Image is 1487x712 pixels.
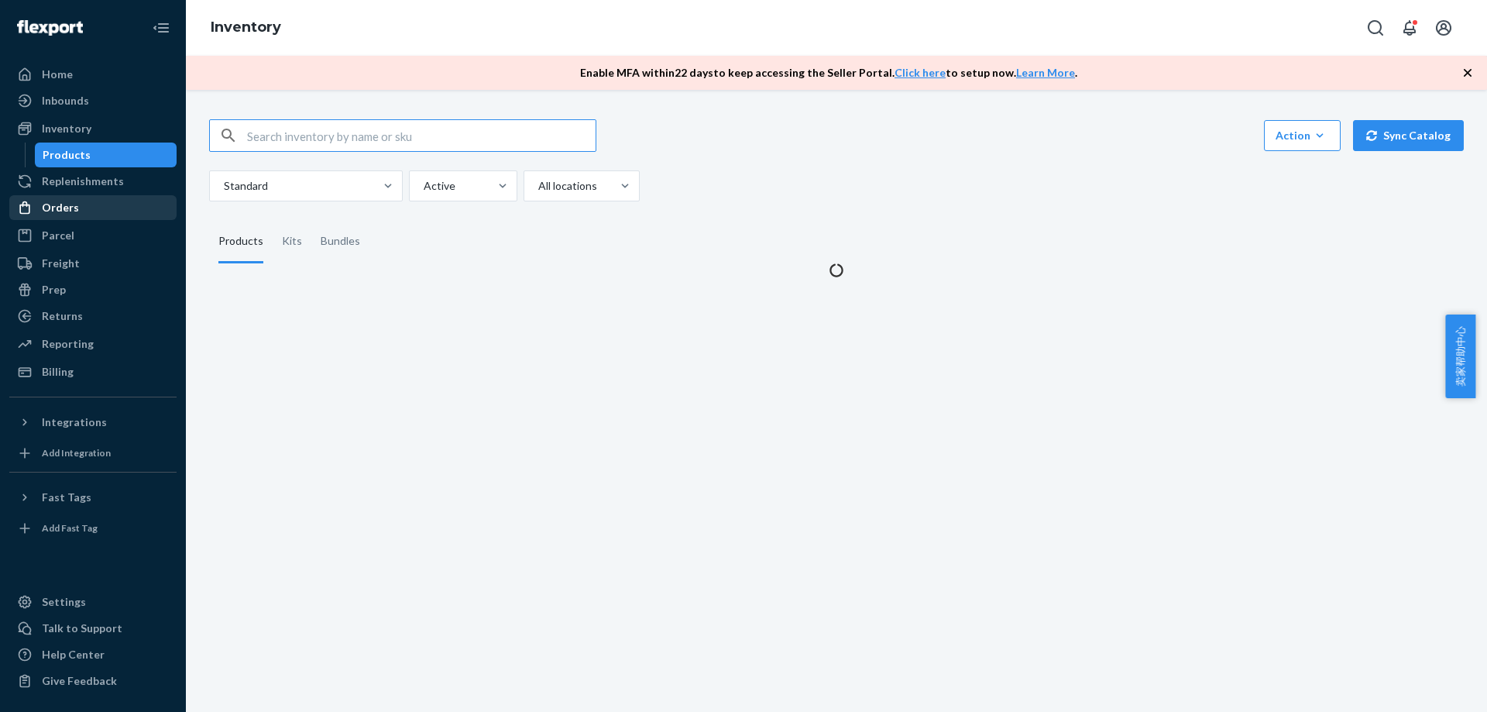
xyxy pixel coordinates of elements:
[42,228,74,243] div: Parcel
[9,616,177,641] a: Talk to Support
[9,223,177,248] a: Parcel
[42,490,91,505] div: Fast Tags
[9,669,177,693] button: Give Feedback
[35,143,177,167] a: Products
[9,251,177,276] a: Freight
[218,220,263,263] div: Products
[146,12,177,43] button: Close Navigation
[42,256,80,271] div: Freight
[282,220,302,263] div: Kits
[9,410,177,435] button: Integrations
[211,19,281,36] a: Inventory
[42,647,105,662] div: Help Center
[9,516,177,541] a: Add Fast Tag
[9,304,177,328] a: Returns
[580,65,1077,81] p: Enable MFA within 22 days to keep accessing the Seller Portal. to setup now. .
[1264,120,1341,151] button: Action
[9,590,177,614] a: Settings
[247,120,596,151] input: Search inventory by name or sku
[9,441,177,466] a: Add Integration
[222,178,224,194] input: Standard
[42,174,124,189] div: Replenishments
[9,62,177,87] a: Home
[42,200,79,215] div: Orders
[321,220,360,263] div: Bundles
[42,414,107,430] div: Integrations
[42,521,98,535] div: Add Fast Tag
[42,336,94,352] div: Reporting
[9,116,177,141] a: Inventory
[9,277,177,302] a: Prep
[1360,12,1391,43] button: Open Search Box
[422,178,424,194] input: Active
[9,195,177,220] a: Orders
[1353,120,1464,151] button: Sync Catalog
[42,93,89,108] div: Inbounds
[1445,315,1475,398] button: 卖家帮助中心
[1394,12,1425,43] button: Open notifications
[42,364,74,380] div: Billing
[17,20,83,36] img: Flexport logo
[9,359,177,384] a: Billing
[9,642,177,667] a: Help Center
[9,88,177,113] a: Inbounds
[42,282,66,298] div: Prep
[43,147,91,163] div: Products
[42,446,111,459] div: Add Integration
[9,485,177,510] button: Fast Tags
[42,594,86,610] div: Settings
[1276,128,1329,143] div: Action
[198,5,294,50] ol: breadcrumbs
[42,621,122,636] div: Talk to Support
[42,308,83,324] div: Returns
[42,67,73,82] div: Home
[42,121,91,136] div: Inventory
[1428,12,1459,43] button: Open account menu
[42,673,117,689] div: Give Feedback
[537,178,538,194] input: All locations
[1016,66,1075,79] a: Learn More
[9,169,177,194] a: Replenishments
[9,332,177,356] a: Reporting
[895,66,946,79] a: Click here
